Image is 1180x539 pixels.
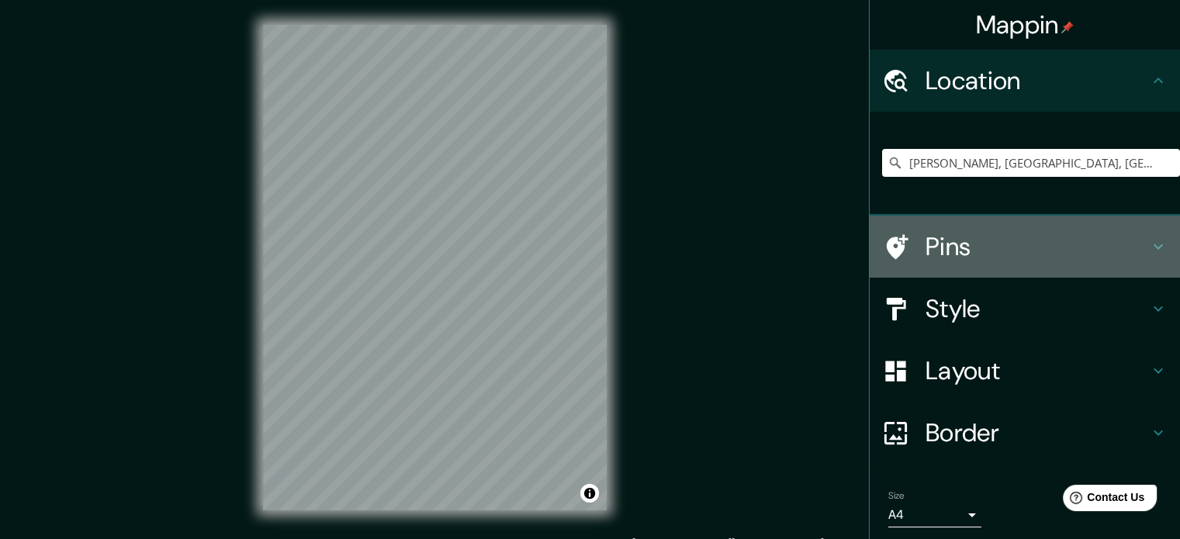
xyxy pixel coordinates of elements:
[870,278,1180,340] div: Style
[1061,21,1074,33] img: pin-icon.png
[870,216,1180,278] div: Pins
[263,25,607,510] canvas: Map
[926,417,1149,448] h4: Border
[888,489,905,503] label: Size
[580,484,599,503] button: Toggle attribution
[976,9,1074,40] h4: Mappin
[870,340,1180,402] div: Layout
[870,50,1180,112] div: Location
[882,149,1180,177] input: Pick your city or area
[870,402,1180,464] div: Border
[926,231,1149,262] h4: Pins
[888,503,981,527] div: A4
[926,293,1149,324] h4: Style
[926,355,1149,386] h4: Layout
[926,65,1149,96] h4: Location
[1042,479,1163,522] iframe: Help widget launcher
